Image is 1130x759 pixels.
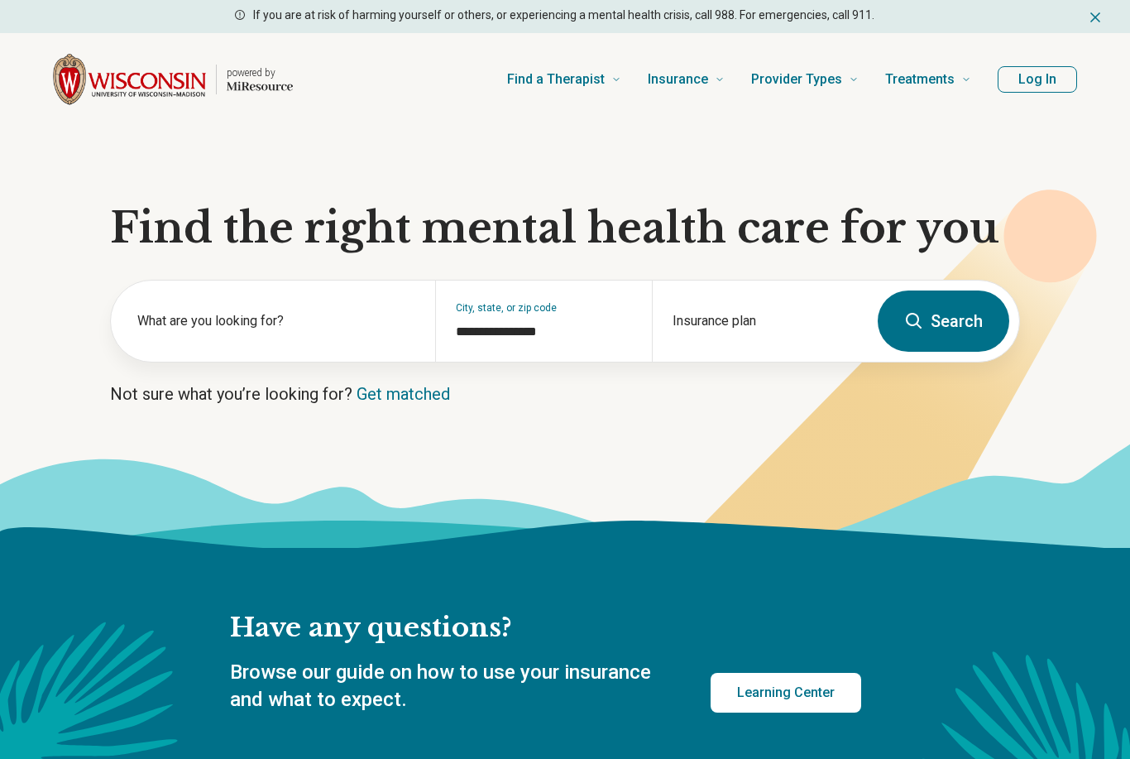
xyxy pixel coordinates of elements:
[230,611,861,646] h2: Have any questions?
[110,204,1020,253] h1: Find the right mental health care for you
[227,66,293,79] p: powered by
[711,673,861,713] a: Learning Center
[53,53,293,106] a: Home page
[885,46,971,113] a: Treatments
[751,68,842,91] span: Provider Types
[648,68,708,91] span: Insurance
[253,7,874,24] p: If you are at risk of harming yourself or others, or experiencing a mental health crisis, call 98...
[998,66,1077,93] button: Log In
[1087,7,1104,26] button: Dismiss
[137,311,415,331] label: What are you looking for?
[751,46,859,113] a: Provider Types
[357,384,450,404] a: Get matched
[878,291,1009,352] button: Search
[507,46,621,113] a: Find a Therapist
[507,68,605,91] span: Find a Therapist
[230,659,671,714] p: Browse our guide on how to use your insurance and what to expect.
[885,68,955,91] span: Treatments
[648,46,725,113] a: Insurance
[110,382,1020,406] p: Not sure what you’re looking for?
